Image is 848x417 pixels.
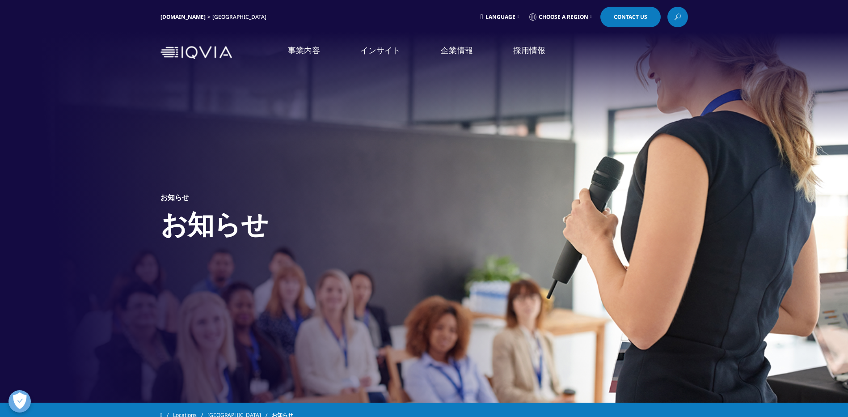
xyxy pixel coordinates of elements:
[8,390,31,413] button: 優先設定センターを開く
[288,45,320,56] a: 事業内容
[236,31,688,74] nav: Primary
[614,14,647,20] span: Contact Us
[212,13,270,21] div: [GEOGRAPHIC_DATA]
[485,13,515,21] span: Language
[513,45,545,56] a: 採用情報
[160,207,268,246] h1: お知らせ
[600,7,661,27] a: Contact Us
[160,193,189,202] h5: お知らせ
[360,45,401,56] a: インサイト
[539,13,588,21] span: Choose a Region
[441,45,473,56] a: 企業情報
[160,13,206,21] a: [DOMAIN_NAME]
